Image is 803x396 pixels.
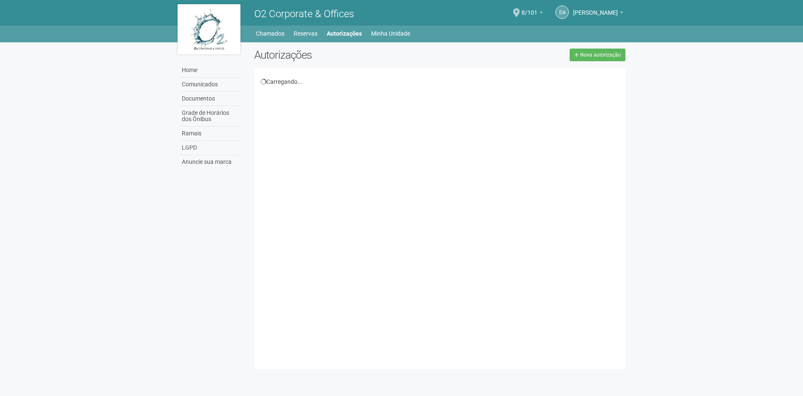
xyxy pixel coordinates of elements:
a: Nova autorização [570,49,625,61]
span: Nova autorização [580,52,621,58]
a: LGPD [180,141,242,155]
a: 8/101 [522,10,543,17]
a: Chamados [256,28,284,39]
a: Reservas [294,28,318,39]
a: Grade de Horários dos Ônibus [180,106,242,127]
a: Home [180,63,242,78]
h2: Autorizações [254,49,434,61]
a: Autorizações [327,28,362,39]
div: Carregando... [261,78,620,85]
a: [PERSON_NAME] [573,10,623,17]
a: Minha Unidade [371,28,410,39]
span: Daniel Andres Soto Lozada [573,1,618,16]
span: 8/101 [522,1,537,16]
a: Documentos [180,92,242,106]
a: Ramais [180,127,242,141]
a: DA [555,5,569,19]
span: O2 Corporate & Offices [254,8,354,20]
a: Comunicados [180,78,242,92]
a: Anuncie sua marca [180,155,242,169]
img: logo.jpg [178,4,240,54]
